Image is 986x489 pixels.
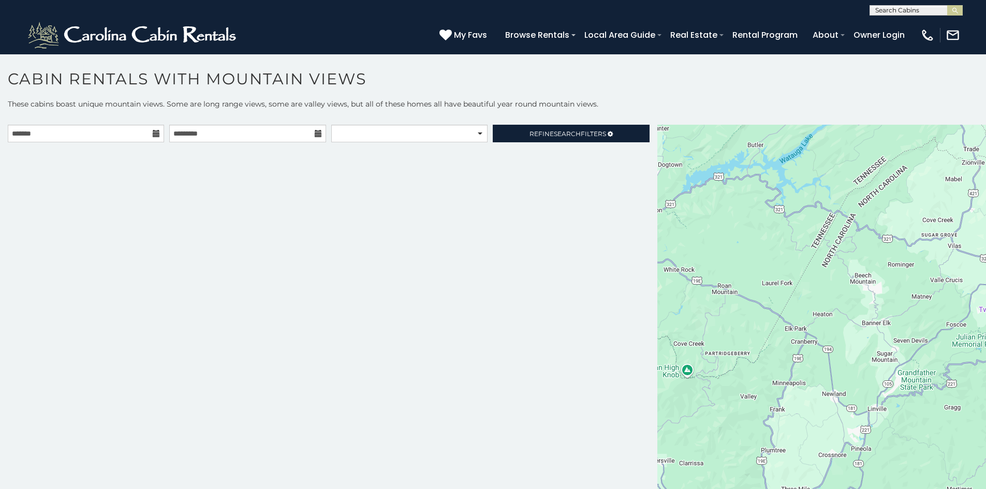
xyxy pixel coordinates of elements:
[554,130,581,138] span: Search
[807,26,844,44] a: About
[946,28,960,42] img: mail-regular-white.png
[26,20,241,51] img: White-1-2.png
[493,125,649,142] a: RefineSearchFilters
[439,28,490,42] a: My Favs
[454,28,487,41] span: My Favs
[920,28,935,42] img: phone-regular-white.png
[579,26,660,44] a: Local Area Guide
[727,26,803,44] a: Rental Program
[500,26,575,44] a: Browse Rentals
[529,130,606,138] span: Refine Filters
[665,26,723,44] a: Real Estate
[848,26,910,44] a: Owner Login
